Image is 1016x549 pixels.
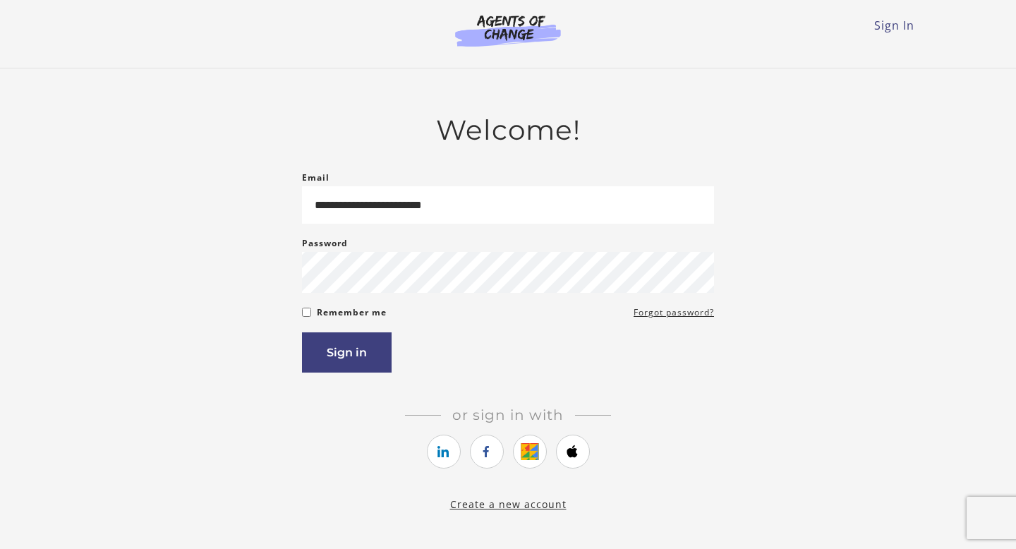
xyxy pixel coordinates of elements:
a: https://courses.thinkific.com/users/auth/facebook?ss%5Breferral%5D=&ss%5Buser_return_to%5D=&ss%5B... [470,435,504,469]
h2: Welcome! [302,114,714,147]
a: Create a new account [450,497,567,511]
a: https://courses.thinkific.com/users/auth/apple?ss%5Breferral%5D=&ss%5Buser_return_to%5D=&ss%5Bvis... [556,435,590,469]
img: Agents of Change Logo [440,14,576,47]
label: Email [302,169,329,186]
a: https://courses.thinkific.com/users/auth/google?ss%5Breferral%5D=&ss%5Buser_return_to%5D=&ss%5Bvi... [513,435,547,469]
label: Password [302,235,348,252]
a: Forgot password? [634,304,714,321]
label: Remember me [317,304,387,321]
span: Or sign in with [441,406,575,423]
a: Sign In [874,18,914,33]
button: Sign in [302,332,392,373]
a: https://courses.thinkific.com/users/auth/linkedin?ss%5Breferral%5D=&ss%5Buser_return_to%5D=&ss%5B... [427,435,461,469]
